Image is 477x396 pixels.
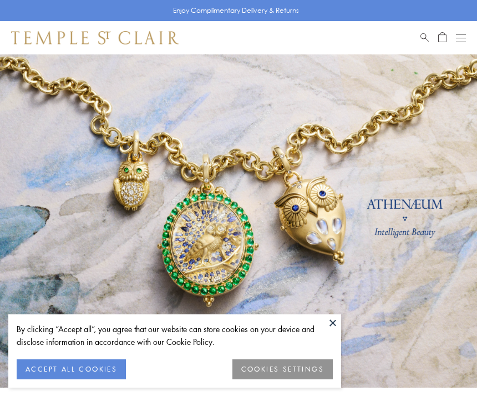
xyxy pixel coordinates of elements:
[438,31,446,44] a: Open Shopping Bag
[232,359,333,379] button: COOKIES SETTINGS
[427,349,466,385] iframe: Gorgias live chat messenger
[17,359,126,379] button: ACCEPT ALL COOKIES
[456,31,466,44] button: Open navigation
[173,5,299,16] p: Enjoy Complimentary Delivery & Returns
[420,31,429,44] a: Search
[17,323,333,348] div: By clicking “Accept all”, you agree that our website can store cookies on your device and disclos...
[11,31,179,44] img: Temple St. Clair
